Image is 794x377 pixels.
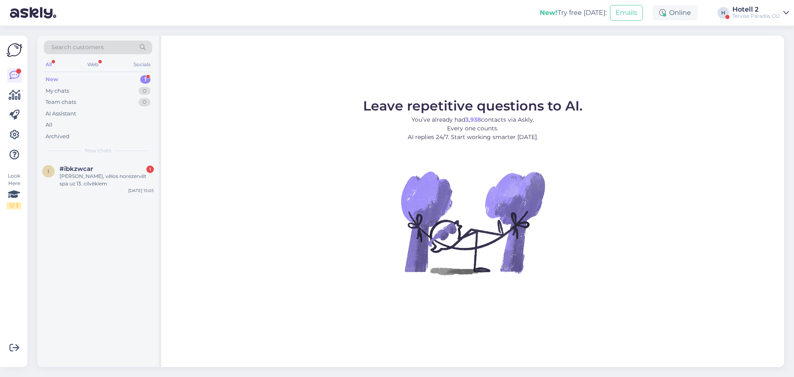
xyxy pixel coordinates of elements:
span: i [48,168,49,174]
div: Look Here [7,172,22,209]
b: 3,938 [465,116,481,123]
div: My chats [45,87,69,95]
div: New [45,75,58,84]
div: H [717,7,729,19]
span: #ibkzwcar [60,165,93,173]
img: No Chat active [398,148,547,297]
div: 0 / 3 [7,202,22,209]
div: All [44,59,53,70]
div: Hotell 2 [732,6,780,13]
img: Askly Logo [7,42,22,58]
span: New chats [85,147,111,154]
div: 1 [140,75,151,84]
button: Emails [610,5,643,21]
div: Online [653,5,698,20]
div: [DATE] 15:05 [128,187,154,194]
span: Leave repetitive questions to AI. [363,98,583,114]
div: Web [86,59,100,70]
b: New! [540,9,557,17]
div: Tervise Paradiis OÜ [732,13,780,19]
a: Hotell 2Tervise Paradiis OÜ [732,6,789,19]
div: Try free [DATE]: [540,8,607,18]
div: Team chats [45,98,76,106]
div: AI Assistant [45,110,76,118]
p: You’ve already had contacts via Askly. Every one counts. AI replies 24/7. Start working smarter [... [363,115,583,142]
div: 0 [139,98,151,106]
div: [PERSON_NAME], vēlos norezervēt spa uz 13. cilvēkiem [60,173,154,187]
div: All [45,121,53,129]
div: Socials [132,59,152,70]
div: 0 [139,87,151,95]
div: 1 [146,166,154,173]
div: Archived [45,132,69,141]
span: Search customers [51,43,104,52]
